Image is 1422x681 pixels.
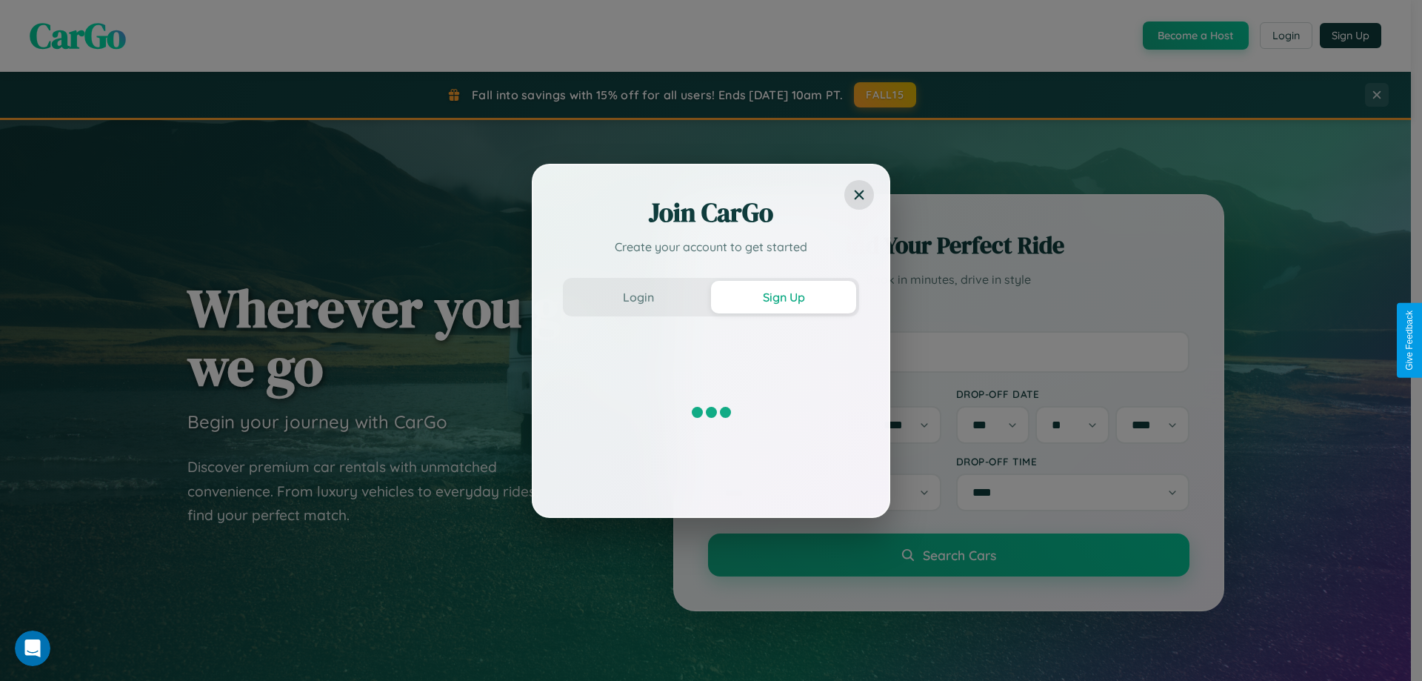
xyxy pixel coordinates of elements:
button: Sign Up [711,281,856,313]
h2: Join CarGo [563,195,859,230]
div: Give Feedback [1404,310,1415,371]
p: Create your account to get started [563,238,859,256]
iframe: Intercom live chat [15,631,50,666]
button: Login [566,281,711,313]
